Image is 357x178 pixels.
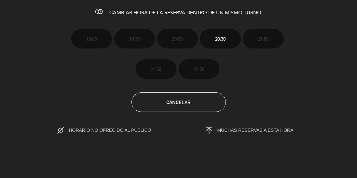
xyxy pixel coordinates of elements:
[131,92,226,112] button: Cancelar
[114,29,155,48] button: 19:30
[217,128,294,133] span: MUCHAS RESERVAS A ESTA HORA
[243,29,283,48] button: 21:00
[215,35,226,43] span: 20:30
[157,29,198,48] button: 20:00
[167,100,191,105] span: Cancelar
[258,35,268,43] span: 21:00
[71,29,112,48] button: 19:00
[136,59,176,79] button: 21:30
[110,10,262,16] span: CAMBIAR HORA DE LA RESERVA DENTRO DE UN MISMO TURNO
[179,59,219,79] button: 22:00
[151,65,161,73] span: 21:30
[200,29,240,48] button: 20:30
[194,65,204,73] span: 22:00
[129,35,140,43] span: 19:30
[86,35,97,43] span: 19:00
[172,35,183,43] span: 20:00
[69,128,165,133] span: HORARIO NO OFRECIDO AL PUBLICO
